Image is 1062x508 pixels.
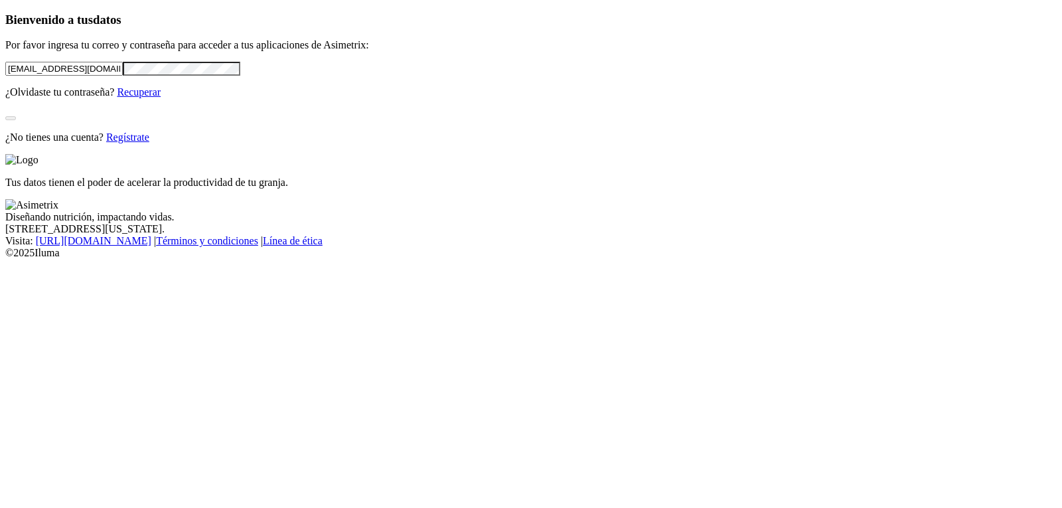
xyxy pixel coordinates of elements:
img: Asimetrix [5,199,58,211]
h3: Bienvenido a tus [5,13,1057,27]
p: Tus datos tienen el poder de acelerar la productividad de tu granja. [5,177,1057,189]
a: Términos y condiciones [156,235,258,246]
span: datos [93,13,121,27]
input: Tu correo [5,62,123,76]
div: Visita : | | [5,235,1057,247]
p: Por favor ingresa tu correo y contraseña para acceder a tus aplicaciones de Asimetrix: [5,39,1057,51]
a: Recuperar [117,86,161,98]
div: © 2025 Iluma [5,247,1057,259]
a: Línea de ética [263,235,323,246]
div: Diseñando nutrición, impactando vidas. [5,211,1057,223]
p: ¿No tienes una cuenta? [5,131,1057,143]
img: Logo [5,154,38,166]
a: [URL][DOMAIN_NAME] [36,235,151,246]
p: ¿Olvidaste tu contraseña? [5,86,1057,98]
div: [STREET_ADDRESS][US_STATE]. [5,223,1057,235]
a: Regístrate [106,131,149,143]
